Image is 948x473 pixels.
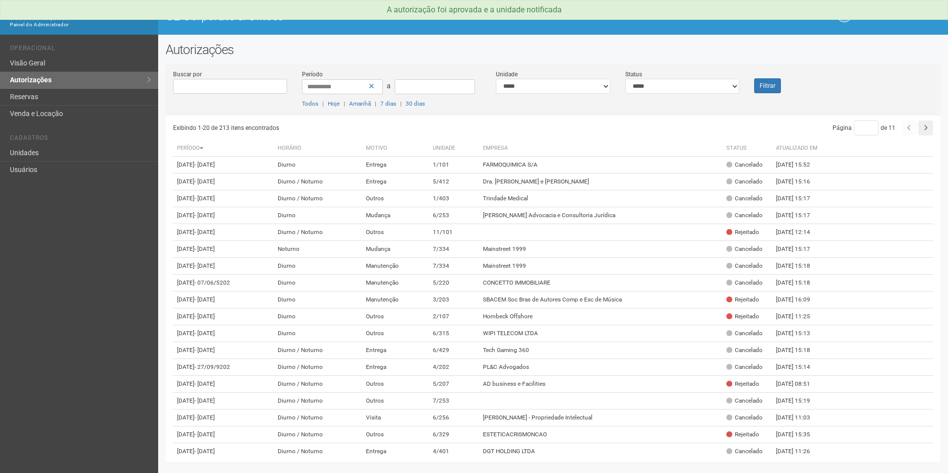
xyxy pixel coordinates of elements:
td: Diurno / Noturno [274,190,361,207]
td: 5/207 [429,376,479,393]
td: [DATE] 15:52 [772,157,827,174]
span: | [400,100,402,107]
div: Rejeitado [726,228,759,236]
div: Cancelado [726,279,763,287]
td: Diurno / Noturno [274,393,361,410]
td: SBACEM Soc Bras de Autores Comp e Esc de Música [479,292,722,308]
span: - [DATE] [194,313,215,320]
span: | [344,100,345,107]
div: Cancelado [726,245,763,253]
label: Unidade [496,70,518,79]
span: | [322,100,324,107]
td: [DATE] 15:18 [772,258,827,275]
td: [DATE] [173,224,274,241]
span: - 27/09/9202 [194,363,230,370]
button: Filtrar [754,78,781,93]
span: - [DATE] [194,414,215,421]
td: 1/403 [429,190,479,207]
span: - [DATE] [194,448,215,455]
td: [DATE] [173,190,274,207]
span: - [DATE] [194,347,215,354]
span: - [DATE] [194,195,215,202]
div: Exibindo 1-20 de 213 itens encontrados [173,120,553,135]
td: [DATE] 15:13 [772,325,827,342]
td: FARMOQUIMICA S/A [479,157,722,174]
td: [DATE] [173,157,274,174]
td: 1/101 [429,157,479,174]
td: 11/101 [429,224,479,241]
td: 7/253 [429,393,479,410]
th: Empresa [479,140,722,157]
td: Visita [362,410,429,426]
td: 3/203 [429,292,479,308]
td: [DATE] 15:16 [772,174,827,190]
td: 4/401 [429,443,479,460]
td: [DATE] 15:14 [772,359,827,376]
td: Outros [362,376,429,393]
a: Hoje [328,100,340,107]
span: - [DATE] [194,161,215,168]
td: [DATE] [173,426,274,443]
span: - [DATE] [194,245,215,252]
td: Entrega [362,157,429,174]
div: Cancelado [726,346,763,355]
div: Cancelado [726,414,763,422]
td: [DATE] [173,393,274,410]
td: Hornbeck Offshore [479,308,722,325]
td: Diurno [274,308,361,325]
td: CONCETTO IMMOBILIARE [479,275,722,292]
td: 6/329 [429,426,479,443]
span: - [DATE] [194,397,215,404]
td: 5/412 [429,174,479,190]
span: - [DATE] [194,229,215,236]
div: Cancelado [726,447,763,456]
td: [DATE] [173,308,274,325]
div: Cancelado [726,211,763,220]
td: 5/220 [429,275,479,292]
td: 6/256 [429,410,479,426]
td: Outros [362,393,429,410]
td: [DATE] 15:17 [772,241,827,258]
label: Status [625,70,642,79]
td: Diurno / Noturno [274,426,361,443]
td: [DATE] [173,376,274,393]
td: DGT HOLDING LTDA [479,443,722,460]
span: | [375,100,376,107]
a: Todos [302,100,318,107]
td: [DATE] [173,410,274,426]
div: Painel do Administrador [10,20,151,29]
td: Diurno [274,207,361,224]
td: [DATE] 15:17 [772,207,827,224]
td: Entrega [362,342,429,359]
td: [DATE] [173,342,274,359]
td: [DATE] 15:19 [772,393,827,410]
td: [DATE] [173,241,274,258]
td: 2/107 [429,308,479,325]
td: [PERSON_NAME] - Propriedade Intelectual [479,410,722,426]
td: [DATE] 11:25 [772,308,827,325]
td: AD business e Facilities [479,376,722,393]
span: - [DATE] [194,431,215,438]
td: Manutenção [362,258,429,275]
a: 7 dias [380,100,396,107]
td: Entrega [362,359,429,376]
td: 7/334 [429,241,479,258]
th: Status [722,140,772,157]
a: Amanhã [349,100,371,107]
div: Cancelado [726,194,763,203]
div: Cancelado [726,262,763,270]
td: Outros [362,308,429,325]
td: WIPI TELECOM LTDA [479,325,722,342]
td: [DATE] [173,292,274,308]
td: Manutenção [362,275,429,292]
td: [DATE] 11:03 [772,410,827,426]
h1: O2 Corporate & Offices [166,10,546,23]
td: 4/202 [429,359,479,376]
td: [DATE] [173,443,274,460]
td: [DATE] 15:18 [772,342,827,359]
span: a [387,82,391,90]
td: Mudança [362,207,429,224]
td: Diurno [274,157,361,174]
span: - [DATE] [194,212,215,219]
th: Motivo [362,140,429,157]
